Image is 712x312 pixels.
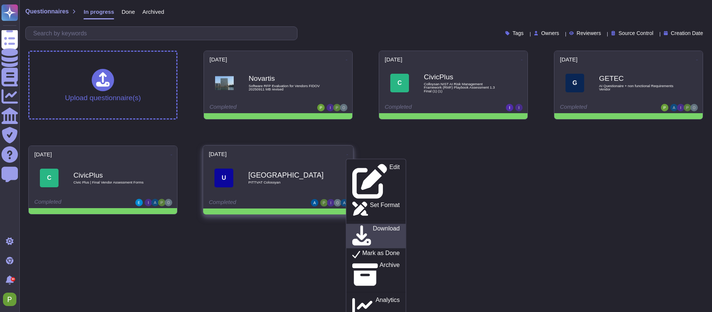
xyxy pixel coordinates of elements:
img: user [165,199,172,206]
div: C [390,74,409,92]
span: In progress [84,9,114,15]
span: Civic Plus | Final Vendor Assessment Forms [73,181,148,184]
div: Completed [385,104,476,111]
b: GETEC [599,75,674,82]
span: [DATE] [209,57,227,62]
img: user [334,199,341,207]
a: Download [346,224,406,248]
img: user [661,104,668,111]
img: user [3,293,16,306]
a: Set Format [346,200,406,217]
div: Completed [209,199,301,207]
span: Colloysan NIST AI Risk Management Framework (RMF) Playbook Assessment 1.3 Final (1) (1) [424,82,498,93]
b: CivicPlus [73,172,148,179]
span: [DATE] [209,151,227,157]
img: user [333,104,341,111]
span: Tags [513,31,524,36]
img: user [311,199,318,207]
span: [DATE] [385,57,402,62]
img: user [506,104,513,111]
a: Archive [346,260,406,289]
span: Owners [541,31,559,36]
img: user [135,199,143,206]
input: Search by keywords [29,27,297,40]
img: user [677,104,684,111]
img: user [684,104,691,111]
div: Upload questionnaire(s) [65,69,141,101]
p: Edit [389,164,400,199]
b: CivicPlus [424,73,498,80]
div: C [40,169,59,187]
img: user [670,104,678,111]
p: Mark as Done [362,250,400,259]
span: Reviewers [577,31,601,36]
button: user [1,291,22,308]
p: Archive [379,262,400,287]
img: Logo [215,74,234,92]
span: Done [122,9,135,15]
img: user [327,199,334,207]
span: PITTVAT Colossyan [248,181,324,184]
a: Edit [346,162,406,200]
span: Creation Date [671,31,703,36]
img: user [320,199,328,207]
img: user [158,199,166,206]
b: [GEOGRAPHIC_DATA] [248,172,324,179]
div: G [565,74,584,92]
div: Completed [34,199,126,206]
img: user [340,104,347,111]
span: Source Control [618,31,653,36]
img: user [515,104,523,111]
span: Questionnaires [25,9,69,15]
img: user [317,104,325,111]
div: Completed [560,104,651,111]
span: [DATE] [560,57,577,62]
span: Software RFP Evaluation for Vendors FIDOV 20250911 MB revised [249,84,323,91]
span: AI Questionaire + non functional Requirements Vendor [599,84,674,91]
div: Completed [209,104,301,111]
a: Mark as Done [346,248,406,260]
img: user [341,199,348,207]
span: Archived [142,9,164,15]
p: Set Format [370,202,400,216]
p: Download [373,226,400,247]
img: user [327,104,334,111]
img: user [145,199,152,206]
div: 9+ [11,277,15,281]
div: U [214,169,233,188]
span: [DATE] [34,152,52,157]
b: Novartis [249,75,323,82]
img: user [690,104,698,111]
img: user [151,199,159,206]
